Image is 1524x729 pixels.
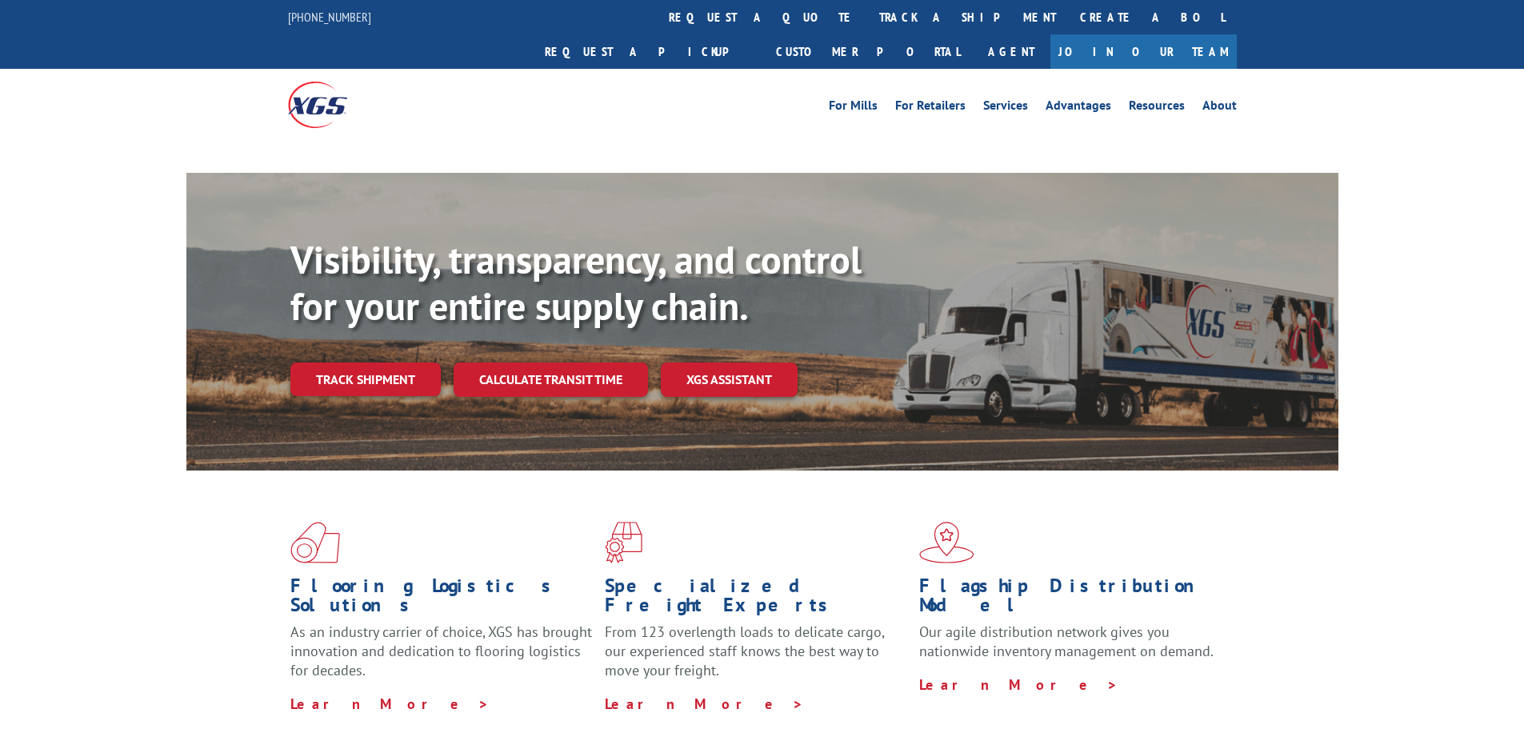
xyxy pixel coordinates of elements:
[290,362,441,396] a: Track shipment
[919,576,1222,623] h1: Flagship Distribution Model
[1129,99,1185,117] a: Resources
[972,34,1050,69] a: Agent
[290,695,490,713] a: Learn More >
[605,623,907,694] p: From 123 overlength loads to delicate cargo, our experienced staff knows the best way to move you...
[288,9,371,25] a: [PHONE_NUMBER]
[829,99,878,117] a: For Mills
[661,362,798,397] a: XGS ASSISTANT
[605,576,907,623] h1: Specialized Freight Experts
[605,695,804,713] a: Learn More >
[454,362,648,397] a: Calculate transit time
[1202,99,1237,117] a: About
[919,623,1214,660] span: Our agile distribution network gives you nationwide inventory management on demand.
[533,34,764,69] a: Request a pickup
[605,522,642,563] img: xgs-icon-focused-on-flooring-red
[983,99,1028,117] a: Services
[290,522,340,563] img: xgs-icon-total-supply-chain-intelligence-red
[1050,34,1237,69] a: Join Our Team
[290,623,592,679] span: As an industry carrier of choice, XGS has brought innovation and dedication to flooring logistics...
[919,675,1118,694] a: Learn More >
[764,34,972,69] a: Customer Portal
[290,234,862,330] b: Visibility, transparency, and control for your entire supply chain.
[895,99,966,117] a: For Retailers
[1046,99,1111,117] a: Advantages
[919,522,974,563] img: xgs-icon-flagship-distribution-model-red
[290,576,593,623] h1: Flooring Logistics Solutions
